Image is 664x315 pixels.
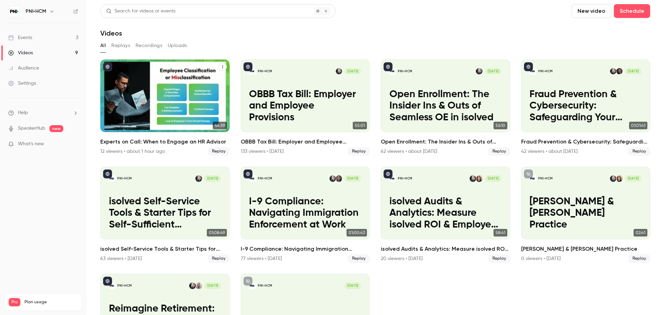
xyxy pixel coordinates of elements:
[381,59,510,156] a: Open Enrollment: The Insider Ins & Outs of Seamless OE in isolvedPNI•HCMAmy Miller[DATE]Open Enro...
[258,69,272,74] p: PNI•HCM
[336,68,342,74] img: Amy Miller
[381,138,510,146] h2: Open Enrollment: The Insider Ins & Outs of Seamless OE in isolved
[100,255,142,262] div: 63 viewers • [DATE]
[26,8,46,15] h6: PNI•HCM
[614,4,650,18] button: Schedule
[241,59,370,156] li: OBBB Tax Bill: Employer and Employee Provisions
[521,59,651,156] a: Fraud Prevention & Cybersecurity: Safeguarding Your Company & Employee DataPNI•HCMNick HolcombAmy...
[521,255,561,262] div: 0 viewers • [DATE]
[610,175,616,182] img: Amy Miller
[485,175,501,182] span: [DATE]
[521,59,651,156] li: Fraud Prevention & Cybersecurity: Safeguarding Your Company & Employee Data
[249,89,361,124] p: OBBB Tax Bill: Employer and Employee Provisions
[100,167,230,263] li: isolved Self-Service Tools & Starter Tips for Self-Sufficient Employees
[330,175,336,182] img: Amy Miller
[616,175,622,182] img: Ellen Pass Kopel, CPP
[538,69,553,74] p: PNI•HCM
[100,4,650,311] section: Videos
[103,62,112,71] button: published
[470,175,476,182] img: Amy Miller
[344,175,361,182] span: [DATE]
[243,62,252,71] button: published
[70,141,78,147] iframe: Noticeable Trigger
[258,176,272,181] p: PNI•HCM
[100,138,230,146] h2: Experts on Call: When to Engage an HR Advisor
[538,176,553,181] p: PNI•HCM
[213,122,227,129] span: 44:59
[521,138,651,146] h2: Fraud Prevention & Cybersecurity: Safeguarding Your Company & Employee Data
[25,299,78,305] span: Plan usage
[529,175,536,182] img: Amy & Ellen Practice
[207,229,227,237] span: 01:08:49
[103,277,112,286] button: published
[204,175,221,182] span: [DATE]
[249,282,255,289] img: Test Run Through
[100,59,230,156] li: Experts on Call: When to Engage an HR Advisor
[381,167,510,263] li: isolved Audits & Analytics: Measure isolved ROI & Employee Performance
[381,255,423,262] div: 20 viewers • [DATE]
[398,69,412,74] p: PNI•HCM
[628,147,650,156] span: Replay
[249,175,255,182] img: I-9 Compliance: Navigating Immigration Enforcement at Work
[389,68,396,74] img: Open Enrollment: The Insider Ins & Outs of Seamless OE in isolved
[529,68,536,74] img: Fraud Prevention & Cybersecurity: Safeguarding Your Company & Employee Data
[521,245,651,253] h2: [PERSON_NAME] & [PERSON_NAME] Practice
[8,65,39,72] div: Audience
[521,148,578,155] div: 42 viewers • about [DATE]
[49,125,63,132] span: new
[208,254,230,263] span: Replay
[625,68,642,74] span: [DATE]
[485,68,501,74] span: [DATE]
[610,68,616,74] img: Amy Miller
[241,255,282,262] div: 77 viewers • [DATE]
[381,148,437,155] div: 62 viewers • about [DATE]
[348,147,370,156] span: Replay
[100,59,230,156] a: 44:59Experts on Call: When to Engage an HR Advisor12 viewers • about 1 hour agoReplay
[117,176,132,181] p: PNI•HCM
[100,29,122,37] h1: Videos
[109,175,115,182] img: isolved Self-Service Tools & Starter Tips for Self-Sufficient Employees
[494,229,507,237] span: 58:41
[106,8,175,15] div: Search for videos or events
[628,254,650,263] span: Replay
[524,62,533,71] button: published
[195,282,202,289] img: Sam Wall
[100,245,230,253] h2: isolved Self-Service Tools & Starter Tips for Self-Sufficient Employees
[117,284,132,288] p: PNI•HCM
[488,147,510,156] span: Replay
[189,282,195,289] img: Amy Miller
[529,196,642,231] p: [PERSON_NAME] & [PERSON_NAME] Practice
[109,282,115,289] img: Reimagine Retirement: How to Achieve Compliance & Entice Engagement
[634,229,647,237] span: 02:41
[476,68,482,74] img: Amy Miller
[398,176,412,181] p: PNI•HCM
[241,167,370,263] a: I-9 Compliance: Navigating Immigration Enforcement at WorkPNI•HCMKyle WadeAmy Miller[DATE]I-9 Com...
[241,245,370,253] h2: I-9 Compliance: Navigating Immigration Enforcement at Work
[336,175,342,182] img: Kyle Wade
[381,245,510,253] h2: isolved Audits & Analytics: Measure isolved ROI & Employee Performance
[381,59,510,156] li: Open Enrollment: The Insider Ins & Outs of Seamless OE in isolved
[384,62,393,71] button: published
[195,175,202,182] img: Amy Miller
[18,109,28,117] span: Help
[476,175,482,182] img: Ellen Pass Kopel, CPP
[103,169,112,178] button: published
[111,40,130,51] button: Replays
[136,40,162,51] button: Recordings
[8,49,33,56] div: Videos
[389,89,501,124] p: Open Enrollment: The Insider Ins & Outs of Seamless OE in isolved
[243,277,252,286] button: unpublished
[9,298,20,306] span: Pro
[344,282,361,289] span: [DATE]
[625,175,642,182] span: [DATE]
[488,254,510,263] span: Replay
[100,148,165,155] div: 12 viewers • about 1 hour ago
[572,4,611,18] button: New video
[204,282,221,289] span: [DATE]
[100,40,106,51] button: All
[241,59,370,156] a: OBBB Tax Bill: Employer and Employee ProvisionsPNI•HCMAmy Miller[DATE]OBBB Tax Bill: Employer and...
[616,68,622,74] img: Nick Holcomb
[389,175,396,182] img: isolved Audits & Analytics: Measure isolved ROI & Employee Performance
[258,284,272,288] p: PNI•HCM
[529,89,642,124] p: Fraud Prevention & Cybersecurity: Safeguarding Your Company & Employee Data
